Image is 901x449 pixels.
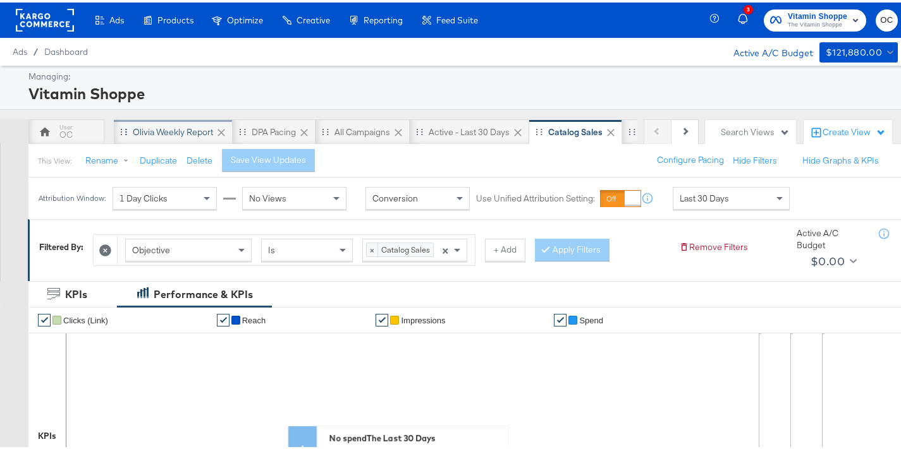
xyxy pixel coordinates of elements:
span: Optimize [227,13,263,23]
div: Drag to reorder tab [536,126,542,133]
span: No Views [249,190,286,201]
div: Performance & KPIs [154,285,253,299]
button: Duplicate [140,152,177,164]
a: ✔ [376,311,388,324]
button: Remove Filters [679,239,748,251]
div: Attribution Window: [38,191,106,200]
div: Active A/C Budget [720,40,813,59]
div: This View: [38,153,71,164]
div: KPIs [65,285,87,299]
div: Drag to reorder tab [322,126,329,133]
span: Reporting [364,13,403,23]
button: Hide Filters [733,152,777,164]
div: Filtered By: [39,239,83,251]
div: $121,880.00 [826,42,882,58]
button: Hide Graphs & KPIs [802,152,879,164]
div: 3 [744,3,753,12]
div: Active A/C Budget [797,225,866,248]
button: OC [876,7,898,29]
a: ✔ [217,311,230,324]
div: No spend The Last 30 Days [329,430,502,442]
span: / [27,44,44,54]
div: Drag to reorder tab [628,126,635,133]
a: ✔ [38,311,51,324]
button: $0.00 [806,249,859,269]
span: Creative [297,13,330,23]
div: All Campaigns [334,124,390,136]
span: Ads [109,13,124,23]
button: 3 [736,6,757,30]
span: Last 30 Days [680,190,729,201]
span: Spend [579,313,603,323]
button: + Add [485,236,525,259]
div: Search Views [721,124,790,136]
span: Objective [132,242,170,253]
span: × [367,241,378,253]
span: Is [268,242,275,253]
span: OC [881,11,893,25]
span: The Vitamin Shoppe [788,18,847,28]
div: Drag to reorder tab [120,126,127,133]
div: Active - Last 30 Days [429,124,510,136]
button: Vitamin ShoppeThe Vitamin Shoppe [764,7,866,29]
span: 1 Day Clicks [120,190,168,201]
button: Rename [77,147,142,170]
div: OC [59,126,73,138]
a: Dashboard [44,44,88,54]
span: Clear all [440,237,451,258]
span: Feed Suite [436,13,478,23]
button: Delete [187,152,212,164]
div: Drag to reorder tab [239,126,246,133]
button: Configure Pacing [648,147,733,169]
span: × [442,241,448,253]
a: ✔ [554,311,567,324]
div: Olivia Weekly Report [133,124,213,136]
span: Conversion [372,190,418,201]
span: Clicks (Link) [63,313,108,323]
span: Products [157,13,193,23]
label: Use Unified Attribution Setting: [476,190,595,202]
div: Managing: [28,68,895,80]
span: Vitamin Shoppe [788,8,847,21]
span: Catalog Sales [378,241,433,253]
div: $0.00 [811,249,845,268]
div: Catalog Sales [548,124,603,136]
div: DPA Pacing [252,124,296,136]
span: Ads [13,44,27,54]
span: Impressions [401,313,445,323]
div: Vitamin Shoppe [28,80,895,102]
div: Drag to reorder tab [416,126,423,133]
button: $121,880.00 [819,40,898,60]
span: Reach [242,313,266,323]
div: Create View [823,124,886,136]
